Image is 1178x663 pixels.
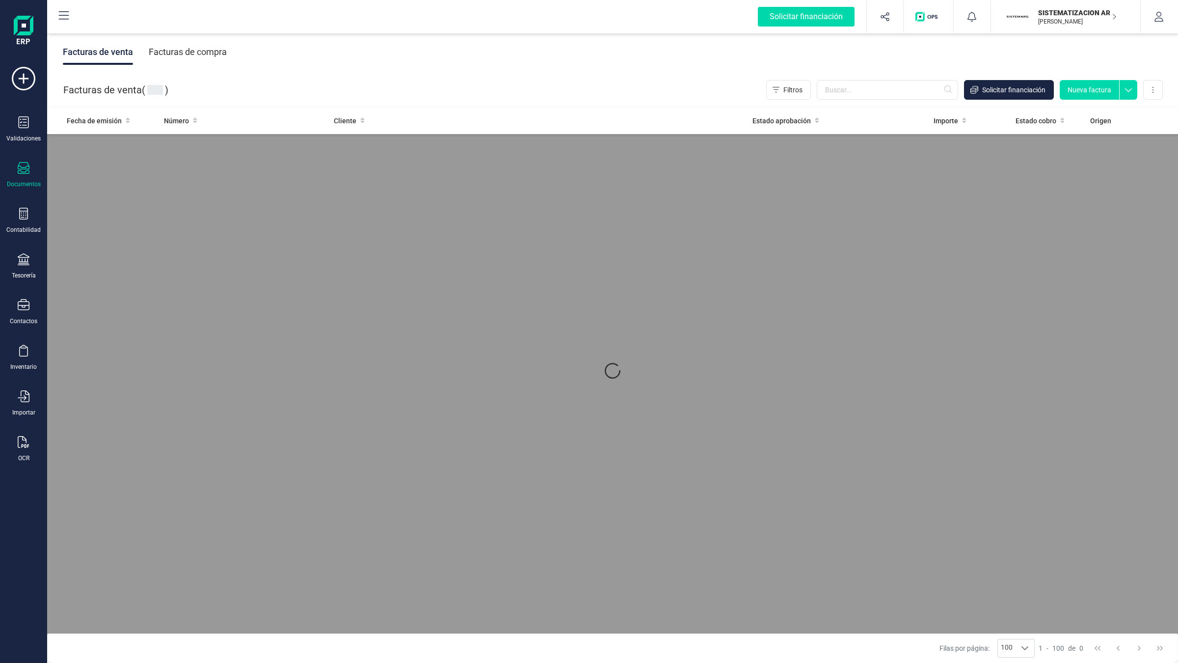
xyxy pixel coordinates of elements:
[910,1,947,32] button: Logo de OPS
[1038,18,1117,26] p: [PERSON_NAME]
[63,39,133,65] div: Facturas de venta
[915,12,941,22] img: Logo de OPS
[1039,643,1043,653] span: 1
[1038,8,1117,18] p: SISTEMATIZACION ARQUITECTONICA EN REFORMAS SL
[334,116,356,126] span: Cliente
[12,272,36,279] div: Tesorería
[12,409,35,416] div: Importar
[1088,639,1107,658] button: First Page
[998,639,1016,657] span: 100
[1007,6,1028,28] img: SI
[164,116,189,126] span: Número
[10,363,37,371] div: Inventario
[149,39,227,65] div: Facturas de compra
[1090,116,1111,126] span: Origen
[1039,643,1083,653] div: -
[1109,639,1127,658] button: Previous Page
[1130,639,1149,658] button: Next Page
[63,80,168,100] div: Facturas de venta ( )
[752,116,811,126] span: Estado aprobación
[14,16,33,47] img: Logo Finanedi
[964,80,1054,100] button: Solicitar financiación
[1016,116,1056,126] span: Estado cobro
[758,7,855,27] div: Solicitar financiación
[1068,643,1075,653] span: de
[1079,643,1083,653] span: 0
[1003,1,1128,32] button: SISISTEMATIZACION ARQUITECTONICA EN REFORMAS SL[PERSON_NAME]
[1052,643,1064,653] span: 100
[939,639,1035,658] div: Filas por página:
[934,116,958,126] span: Importe
[1151,639,1169,658] button: Last Page
[783,85,803,95] span: Filtros
[746,1,866,32] button: Solicitar financiación
[1060,80,1119,100] button: Nueva factura
[6,226,41,234] div: Contabilidad
[6,135,41,142] div: Validaciones
[817,80,958,100] input: Buscar...
[7,180,41,188] div: Documentos
[766,80,811,100] button: Filtros
[982,85,1045,95] span: Solicitar financiación
[67,116,122,126] span: Fecha de emisión
[10,317,37,325] div: Contactos
[18,454,29,462] div: OCR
